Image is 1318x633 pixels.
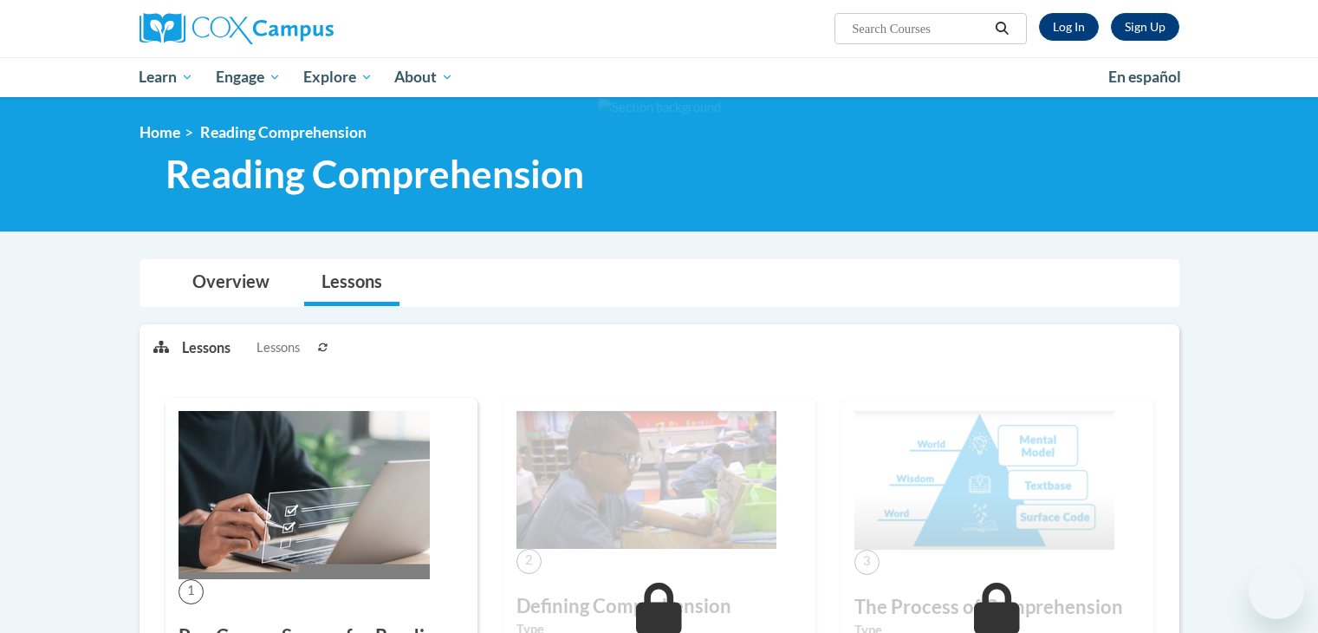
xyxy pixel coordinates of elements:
[516,549,542,574] span: 2
[256,338,300,357] span: Lessons
[114,57,1205,97] div: Main menu
[854,594,1140,621] h3: The Process of Comprehension
[304,260,399,306] a: Lessons
[128,57,205,97] a: Learn
[179,411,430,579] img: Course Image
[989,18,1015,39] button: Search
[140,13,334,44] img: Cox Campus
[854,550,880,575] span: 3
[182,338,230,357] p: Lessons
[850,18,989,39] input: Search Courses
[303,67,373,88] span: Explore
[216,67,281,88] span: Engage
[383,57,464,97] a: About
[140,123,180,141] a: Home
[516,411,776,549] img: Course Image
[1249,564,1304,619] iframe: Button to launch messaging window
[1039,13,1099,41] a: Log In
[139,67,193,88] span: Learn
[140,13,469,44] a: Cox Campus
[179,579,204,604] span: 1
[1108,68,1181,86] span: En español
[1097,59,1192,95] a: En español
[854,411,1114,550] img: Course Image
[1111,13,1179,41] a: Register
[205,57,292,97] a: Engage
[175,260,287,306] a: Overview
[200,123,367,141] span: Reading Comprehension
[166,151,584,197] span: Reading Comprehension
[292,57,384,97] a: Explore
[394,67,453,88] span: About
[516,593,802,620] h3: Defining Comprehension
[598,98,721,117] img: Section background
